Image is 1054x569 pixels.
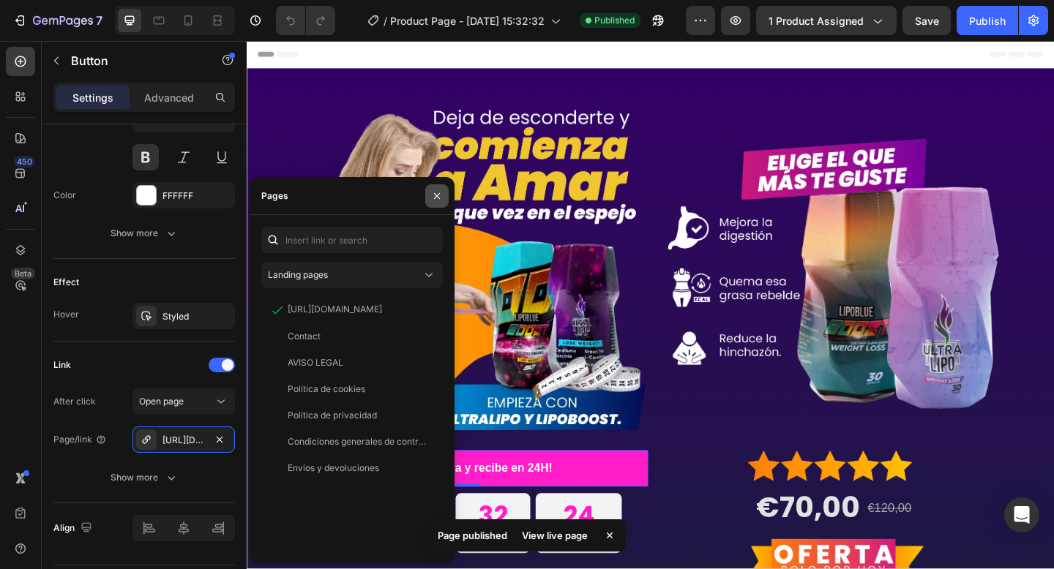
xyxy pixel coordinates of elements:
[53,189,76,202] div: Color
[168,533,204,551] p: Horas
[288,409,377,422] div: Política de privacidad
[53,276,79,289] div: Effect
[261,227,443,253] input: Insert link or search
[168,498,204,533] div: 11
[594,14,635,27] span: Published
[442,53,834,445] img: gempages_525006548800373903-e1c7812e-8b4d-48d2-b25d-1a9027be6dbe.png
[1004,497,1039,532] div: Open Intercom Messenger
[261,189,288,203] div: Pages
[132,388,235,415] button: Open page
[244,533,291,551] p: Minutes
[915,15,939,27] span: Save
[162,189,231,203] div: FFFFFF
[332,498,390,533] div: 24
[53,358,71,372] div: Link
[162,434,205,447] div: [URL][DOMAIN_NAME]
[969,13,1006,29] div: Publish
[90,498,127,533] div: 00
[53,519,95,538] div: Align
[90,533,127,551] p: Días
[552,486,668,530] div: €70,00
[288,383,365,396] div: Política de cookies
[902,6,951,35] button: Save
[6,6,109,35] button: 7
[288,303,382,316] div: [URL][DOMAIN_NAME]
[288,356,343,369] div: AVISO LEGAL
[139,396,184,407] span: Open page
[438,528,507,543] p: Page published
[72,90,113,105] p: Settings
[11,268,35,279] div: Beta
[268,269,328,280] span: Landing pages
[244,498,291,533] div: 32
[384,13,387,29] span: /
[288,461,379,475] div: Envios y devoluciones
[276,6,335,35] div: Undo/Redo
[53,395,96,408] div: After click
[144,90,194,105] p: Advanced
[111,226,179,241] div: Show more
[288,330,321,343] div: Contact
[53,220,235,246] button: Show more
[332,533,390,551] p: Segundos
[261,262,443,288] button: Landing pages
[111,470,179,485] div: Show more
[162,310,231,323] div: Styled
[71,52,195,69] p: Button
[96,12,102,29] p: 7
[390,13,545,29] span: Product Page - [DATE] 15:32:32
[673,499,724,519] div: €120,00
[769,13,864,29] span: 1 product assigned
[957,6,1018,35] button: Publish
[247,41,1054,569] iframe: Design area
[513,525,597,546] div: View live page
[756,6,897,35] button: 1 product assigned
[442,445,834,479] img: gempages_525006548800373903-d5e66262-8c67-4b09-bf53-0510934a9fe3.webp
[53,433,107,446] div: Page/link
[53,464,235,491] button: Show more
[53,308,79,321] div: Hover
[14,156,35,167] div: 450
[288,435,428,448] div: Condiciones generales de contratación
